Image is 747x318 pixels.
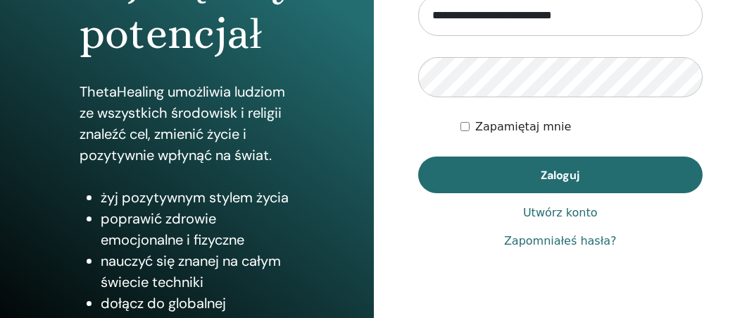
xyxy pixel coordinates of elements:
[418,157,703,193] button: Zaloguj
[101,208,294,250] li: poprawić zdrowie emocjonalne i fizyczne
[475,118,571,135] label: Zapamiętaj mnie
[101,250,294,293] li: nauczyć się znanej na całym świecie techniki
[101,187,294,208] li: żyj pozytywnym stylem życia
[80,81,294,166] p: ThetaHealing umożliwia ludziom ze wszystkich środowisk i religii znaleźć cel, zmienić życie i poz...
[541,168,579,183] span: Zaloguj
[460,118,703,135] div: Keep me authenticated indefinitely or until I manually logout
[523,204,598,221] a: Utwórz konto
[504,233,617,250] a: Zapomniałeś hasła?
